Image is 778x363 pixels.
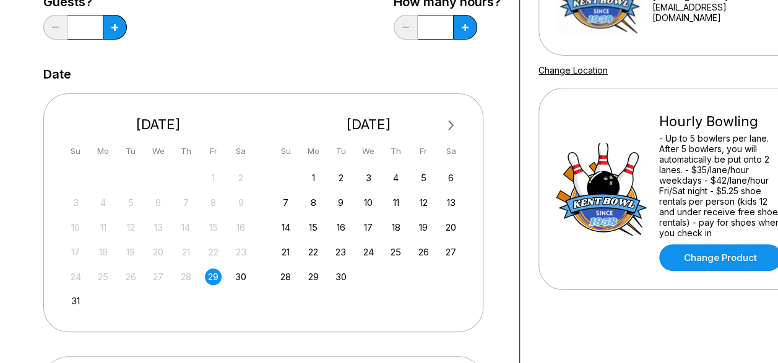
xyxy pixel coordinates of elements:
div: Not available Sunday, August 17th, 2025 [67,244,84,260]
div: Not available Friday, August 22nd, 2025 [205,244,222,260]
div: Not available Friday, August 1st, 2025 [205,169,222,186]
div: Choose Sunday, September 14th, 2025 [277,219,294,236]
div: Not available Sunday, August 10th, 2025 [67,219,84,236]
div: Choose Monday, September 1st, 2025 [305,169,322,186]
div: Choose Tuesday, September 30th, 2025 [332,268,349,285]
div: Choose Thursday, September 4th, 2025 [387,169,404,186]
div: We [360,143,377,160]
div: Not available Monday, August 18th, 2025 [95,244,111,260]
div: Not available Wednesday, August 6th, 2025 [150,194,166,211]
div: Fr [415,143,432,160]
div: Sa [233,143,249,160]
div: Not available Thursday, August 14th, 2025 [178,219,194,236]
div: Choose Friday, September 5th, 2025 [415,169,432,186]
div: Not available Tuesday, August 19th, 2025 [123,244,139,260]
div: Choose Friday, September 12th, 2025 [415,194,432,211]
div: Not available Friday, August 8th, 2025 [205,194,222,211]
div: Not available Friday, August 15th, 2025 [205,219,222,236]
div: Not available Sunday, August 24th, 2025 [67,268,84,285]
div: Not available Wednesday, August 13th, 2025 [150,219,166,236]
div: Choose Wednesday, September 10th, 2025 [360,194,377,211]
div: Not available Saturday, August 9th, 2025 [233,194,249,211]
div: Mo [95,143,111,160]
div: Choose Wednesday, September 3rd, 2025 [360,169,377,186]
div: Choose Thursday, September 11th, 2025 [387,194,404,211]
div: Choose Friday, August 29th, 2025 [205,268,222,285]
div: Fr [205,143,222,160]
button: Next Month [441,116,461,135]
div: Choose Monday, September 8th, 2025 [305,194,322,211]
div: Choose Monday, September 29th, 2025 [305,268,322,285]
div: Not available Monday, August 4th, 2025 [95,194,111,211]
div: [DATE] [273,116,465,133]
div: Choose Tuesday, September 23rd, 2025 [332,244,349,260]
div: Choose Saturday, August 30th, 2025 [233,268,249,285]
div: Choose Friday, September 19th, 2025 [415,219,432,236]
div: Not available Monday, August 11th, 2025 [95,219,111,236]
a: Change Location [538,65,608,75]
div: Choose Monday, September 15th, 2025 [305,219,322,236]
div: Choose Thursday, September 25th, 2025 [387,244,404,260]
div: Choose Sunday, September 28th, 2025 [277,268,294,285]
div: Not available Thursday, August 7th, 2025 [178,194,194,211]
div: Th [178,143,194,160]
div: Tu [332,143,349,160]
div: Choose Tuesday, September 2nd, 2025 [332,169,349,186]
div: Not available Saturday, August 23rd, 2025 [233,244,249,260]
div: Choose Thursday, September 18th, 2025 [387,219,404,236]
div: Su [277,143,294,160]
img: Hourly Bowling [555,143,648,236]
div: Mo [305,143,322,160]
div: We [150,143,166,160]
div: Choose Saturday, September 13th, 2025 [443,194,459,211]
div: Not available Monday, August 25th, 2025 [95,268,111,285]
div: Not available Tuesday, August 26th, 2025 [123,268,139,285]
div: Su [67,143,84,160]
div: Choose Saturday, September 20th, 2025 [443,219,459,236]
div: Not available Saturday, August 2nd, 2025 [233,169,249,186]
div: Not available Wednesday, August 27th, 2025 [150,268,166,285]
div: Choose Sunday, September 7th, 2025 [277,194,294,211]
div: Not available Saturday, August 16th, 2025 [233,219,249,236]
div: Not available Tuesday, August 12th, 2025 [123,219,139,236]
div: Not available Thursday, August 28th, 2025 [178,268,194,285]
label: Date [43,67,71,81]
div: Choose Sunday, August 31st, 2025 [67,293,84,309]
div: Choose Wednesday, September 24th, 2025 [360,244,377,260]
div: Choose Monday, September 22nd, 2025 [305,244,322,260]
div: Not available Tuesday, August 5th, 2025 [123,194,139,211]
div: Choose Tuesday, September 9th, 2025 [332,194,349,211]
div: Choose Saturday, September 6th, 2025 [443,169,459,186]
div: Choose Friday, September 26th, 2025 [415,244,432,260]
div: Choose Tuesday, September 16th, 2025 [332,219,349,236]
div: month 2025-08 [66,168,251,310]
div: Choose Sunday, September 21st, 2025 [277,244,294,260]
div: Choose Saturday, September 27th, 2025 [443,244,459,260]
div: month 2025-09 [276,168,462,285]
div: [DATE] [63,116,254,133]
div: Not available Sunday, August 3rd, 2025 [67,194,84,211]
div: Not available Thursday, August 21st, 2025 [178,244,194,260]
div: Sa [443,143,459,160]
div: Choose Wednesday, September 17th, 2025 [360,219,377,236]
div: Th [387,143,404,160]
div: Not available Wednesday, August 20th, 2025 [150,244,166,260]
div: Tu [123,143,139,160]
